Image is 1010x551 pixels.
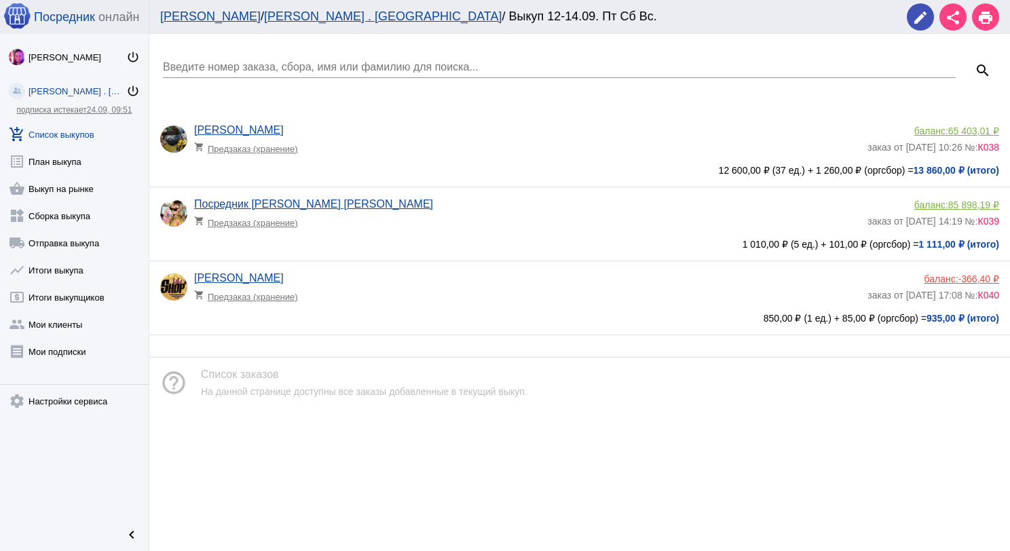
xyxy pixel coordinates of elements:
mat-icon: show_chart [9,262,25,278]
div: заказ от [DATE] 14:19 №: [867,210,999,227]
div: заказ от [DATE] 17:08 №: [867,284,999,301]
img: cb3A35bvfs6zUmUEBbc7IYAm0iqRClzbqeh-q0YnHF5SWezaWbTwI8c8knYxUXofw7-X5GWz60i6ffkDaZffWxYL.jpg [160,126,187,153]
a: подписка истекает24.09, 09:51 [16,105,132,115]
div: Предзаказ (хранение) [194,284,306,302]
div: 850,00 ₽ (1 ед.) + 85,00 ₽ (оргсбор) = [160,313,999,324]
b: 13 860,00 ₽ (итого) [914,165,999,176]
mat-icon: print [977,9,994,26]
div: заказ от [DATE] 10:26 №: [867,136,999,153]
span: 65 403,01 ₽ [948,126,999,136]
div: Предзаказ (хранение) [194,136,306,154]
div: / / Выкуп 12-14.09. Пт Сб Вс. [160,9,893,24]
span: 85 898,19 ₽ [948,199,999,210]
img: community_200.png [9,83,25,99]
span: -366,40 ₽ [958,273,999,284]
mat-icon: share [945,9,961,26]
mat-icon: group [9,316,25,332]
mat-icon: shopping_cart [194,216,208,226]
img: nr_-KHif7iYoM8oB-HqZFOXugCVK7Jpflviy7Su_rP13y3XRJoxcyIsNdRB3tm09qDVYu4KFp5690eAi3Z0W7Tvn.jpg [160,273,187,301]
mat-icon: help_outline [160,369,187,396]
img: 73xLq58P2BOqs-qIllg3xXCtabieAB0OMVER0XTxHpc0AjG-Rb2SSuXsq4It7hEfqgBcQNho.jpg [9,49,25,65]
mat-icon: local_shipping [9,235,25,251]
a: [PERSON_NAME] [160,9,261,23]
mat-icon: power_settings_new [126,50,140,64]
div: 1 010,00 ₽ (5 ед.) + 101,00 ₽ (оргсбор) = [160,239,999,250]
img: klfIT1i2k3saJfNGA6XPqTU7p5ZjdXiiDsm8fFA7nihaIQp9Knjm0Fohy3f__4ywE27KCYV1LPWaOQBexqZpekWk.jpg [160,199,187,227]
b: 935,00 ₽ (итого) [927,313,999,324]
div: баланс: [867,126,999,136]
div: Предзаказ (хранение) [194,210,306,228]
a: Посредник [PERSON_NAME] [PERSON_NAME] [194,198,433,210]
div: 12 600,00 ₽ (37 ед.) + 1 260,00 ₽ (оргсбор) = [160,165,999,176]
mat-icon: settings [9,393,25,409]
a: [PERSON_NAME] . [GEOGRAPHIC_DATA] [264,9,502,23]
div: Список заказов [201,368,527,386]
mat-icon: edit [912,9,929,26]
span: 24.09, 09:51 [87,105,132,115]
mat-icon: shopping_cart [194,142,208,152]
span: К040 [977,290,999,301]
mat-icon: receipt [9,343,25,360]
mat-icon: shopping_basket [9,180,25,197]
input: Введите номер заказа, сбора, имя или фамилию для поиска... [163,61,956,73]
div: На данной странице доступны все заказы добавленные в текущий выкуп. [201,386,527,397]
mat-icon: chevron_left [124,527,140,543]
b: 1 111,00 ₽ (итого) [918,239,999,250]
mat-icon: add_shopping_cart [9,126,25,142]
mat-icon: widgets [9,208,25,224]
mat-icon: power_settings_new [126,84,140,98]
div: [PERSON_NAME] [29,52,126,62]
div: баланс: [867,199,999,210]
mat-icon: list_alt [9,153,25,170]
div: баланс: [867,273,999,284]
mat-icon: local_atm [9,289,25,305]
a: [PERSON_NAME] [194,124,284,136]
mat-icon: shopping_cart [194,290,208,300]
span: Посредник [34,10,95,24]
span: онлайн [98,10,139,24]
div: [PERSON_NAME] . [GEOGRAPHIC_DATA] [29,86,126,96]
span: К039 [977,216,999,227]
a: [PERSON_NAME] [194,272,284,284]
mat-icon: search [975,62,991,79]
span: К038 [977,142,999,153]
img: apple-icon-60x60.png [3,2,31,29]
